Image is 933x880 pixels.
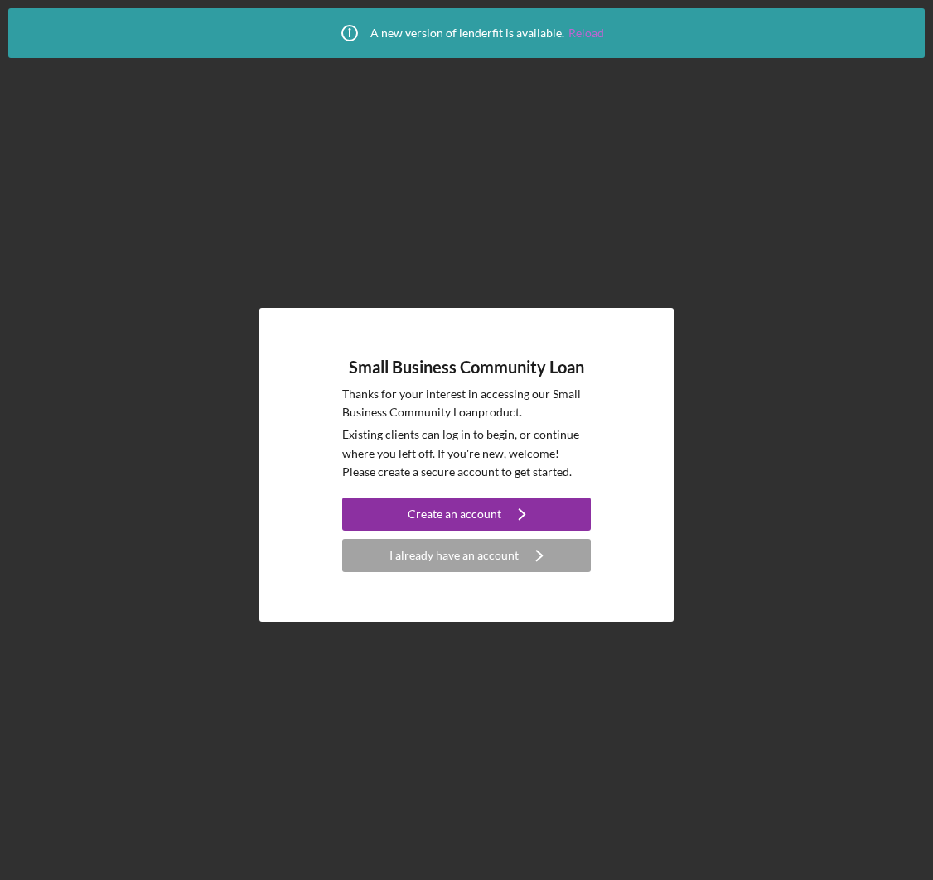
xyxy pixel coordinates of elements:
[342,498,591,531] button: Create an account
[342,539,591,572] button: I already have an account
[349,358,584,377] h4: Small Business Community Loan
[342,426,591,481] p: Existing clients can log in to begin, or continue where you left off. If you're new, welcome! Ple...
[408,498,501,531] div: Create an account
[342,385,591,422] p: Thanks for your interest in accessing our Small Business Community Loan product.
[568,26,604,40] a: Reload
[389,539,519,572] div: I already have an account
[342,498,591,535] a: Create an account
[329,12,604,54] div: A new version of lenderfit is available.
